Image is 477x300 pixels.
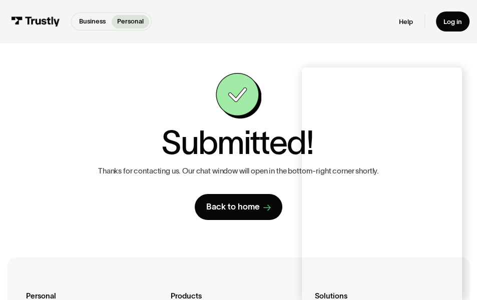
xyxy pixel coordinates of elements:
p: Thanks for contacting us. Our chat window will open in the bottom-right corner shortly. [98,166,379,175]
img: Trustly Logo [11,16,60,27]
a: Personal [112,15,149,28]
a: Back to home [195,194,282,220]
a: Log in [436,11,469,31]
p: Personal [117,16,144,26]
p: Business [79,16,106,26]
iframe: Chat Window [302,67,462,300]
div: Log in [443,17,462,26]
a: Business [74,15,111,28]
h1: Submitted! [161,126,314,159]
div: Back to home [206,201,260,212]
a: Help [399,17,413,26]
